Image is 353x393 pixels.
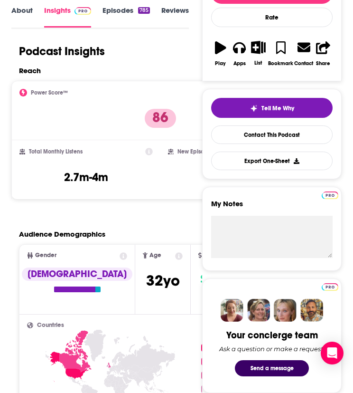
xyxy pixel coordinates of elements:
[268,35,294,72] button: Bookmark
[322,192,338,199] img: Podchaser Pro
[316,60,330,67] div: Share
[211,35,230,72] button: Play
[261,105,294,112] span: Tell Me Why
[19,230,105,239] h2: Audience Demographics
[22,268,132,281] div: [DEMOGRAPHIC_DATA]
[250,105,258,112] img: tell me why sparkle
[177,148,230,155] h2: New Episode Listens
[201,385,209,393] span: 4
[230,35,249,72] button: Apps
[35,252,56,259] span: Gender
[37,322,64,328] span: Countries
[321,342,344,364] div: Open Intercom Messenger
[64,170,108,184] h3: 2.7m-4m
[44,6,91,28] a: InsightsPodchaser Pro
[201,344,209,352] span: 1
[74,7,91,15] img: Podchaser Pro
[200,271,207,287] span: $
[247,299,270,322] img: Barbara Profile
[211,125,333,144] a: Contact This Podcast
[233,60,246,67] div: Apps
[268,60,293,67] div: Bookmark
[201,372,209,379] span: 3
[314,35,333,72] button: Share
[322,282,338,291] a: Pro website
[294,35,314,72] a: Contact
[138,7,150,14] div: 785
[201,358,209,365] span: 2
[215,60,226,67] div: Play
[219,345,325,353] div: Ask a question or make a request.
[221,299,243,322] img: Sydney Profile
[102,6,150,28] a: Episodes785
[300,299,323,322] img: Jon Profile
[294,60,313,67] div: Contact
[211,152,333,170] button: Export One-Sheet
[29,148,83,155] h2: Total Monthly Listens
[146,271,180,290] span: 32 yo
[249,35,268,72] button: List
[226,329,318,341] div: Your concierge team
[11,6,33,28] a: About
[211,199,333,216] label: My Notes
[211,8,333,27] div: Rate
[19,44,105,58] h1: Podcast Insights
[211,98,333,118] button: tell me why sparkleTell Me Why
[274,299,297,322] img: Jules Profile
[31,89,68,96] h2: Power Score™
[235,360,309,376] button: Send a message
[145,109,176,128] p: 86
[322,283,338,291] img: Podchaser Pro
[149,252,161,259] span: Age
[161,6,200,28] a: Reviews4
[19,66,41,75] h2: Reach
[322,190,338,199] a: Pro website
[254,60,262,66] div: List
